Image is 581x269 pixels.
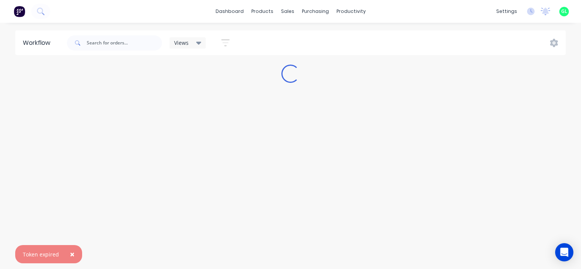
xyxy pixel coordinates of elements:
[23,38,54,47] div: Workflow
[277,6,298,17] div: sales
[62,245,82,263] button: Close
[87,35,162,51] input: Search for orders...
[248,6,277,17] div: products
[174,39,189,47] span: Views
[492,6,521,17] div: settings
[212,6,248,17] a: dashboard
[23,250,59,258] div: Token expired
[561,8,567,15] span: GL
[333,6,370,17] div: productivity
[14,6,25,17] img: Factory
[70,249,75,260] span: ×
[298,6,333,17] div: purchasing
[555,243,573,261] div: Open Intercom Messenger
